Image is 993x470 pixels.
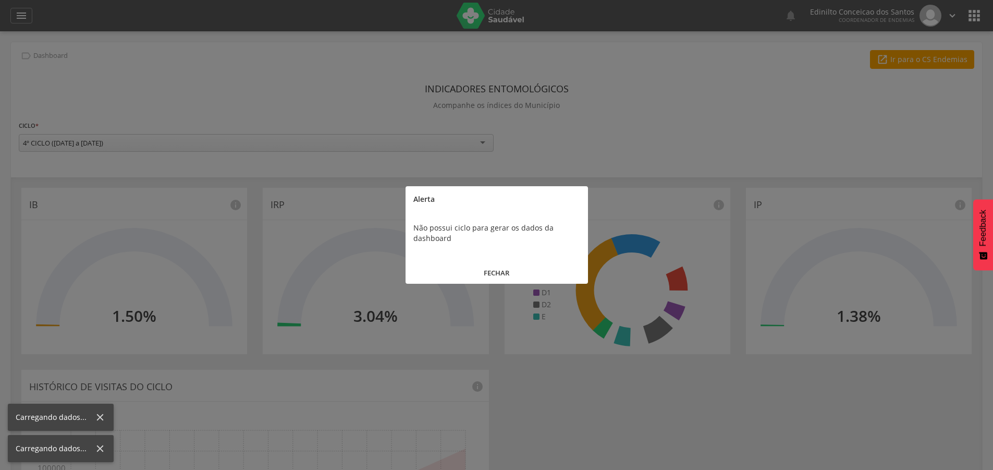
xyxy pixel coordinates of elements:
div: Carregando dados... [16,412,94,423]
div: Alerta [406,186,588,212]
button: FECHAR [406,262,588,284]
button: Feedback - Mostrar pesquisa [973,199,993,270]
div: Carregando dados... [16,443,94,454]
span: Feedback [978,210,988,246]
div: Não possui ciclo para gerar os dados da dashboard [406,212,588,254]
